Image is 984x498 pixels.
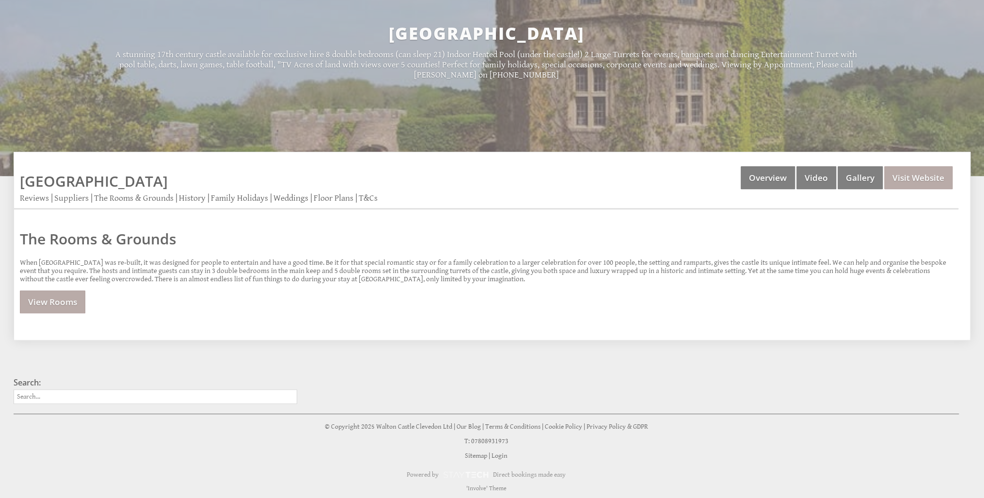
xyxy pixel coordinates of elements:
[454,423,455,431] span: |
[20,290,85,313] a: View Rooms
[179,193,206,203] a: History
[325,423,452,431] a: © Copyright 2025 Walton Castle Clevedon Ltd
[465,452,487,460] a: Sitemap
[485,423,540,431] a: Terms & Conditions
[796,166,836,189] a: Video
[20,258,952,283] p: When [GEOGRAPHIC_DATA] was re-built, it was designed for people to entertain and have a good time...
[359,193,378,203] a: T&Cs
[489,452,490,460] span: |
[443,469,489,481] img: scrumpy.png
[14,466,959,483] a: Powered byDirect bookings made easy
[482,423,484,431] span: |
[14,377,297,388] h3: Search:
[884,166,952,189] a: Visit Website
[542,423,543,431] span: |
[94,193,174,203] a: The Rooms & Grounds
[273,193,308,203] a: Weddings
[14,389,297,404] input: Search...
[741,166,795,189] a: Overview
[838,166,883,189] a: Gallery
[54,193,89,203] a: Suppliers
[584,423,585,431] span: |
[211,193,268,203] a: Family Holidays
[20,229,952,249] a: The Rooms & Grounds
[108,22,864,45] h2: [GEOGRAPHIC_DATA]
[20,171,168,191] a: [GEOGRAPHIC_DATA]
[14,485,959,492] p: 'Involve' Theme
[587,423,648,431] a: Privacy Policy & GDPR
[457,423,481,431] a: Our Blog
[492,452,508,460] a: Login
[108,49,864,80] p: A stunning 17th century castle available for exclusive hire 8 double bedrooms (can sleep 21) Indo...
[20,193,49,203] a: Reviews
[314,193,353,203] a: Floor Plans
[464,437,508,445] a: T: 07808931973
[545,423,582,431] a: Cookie Policy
